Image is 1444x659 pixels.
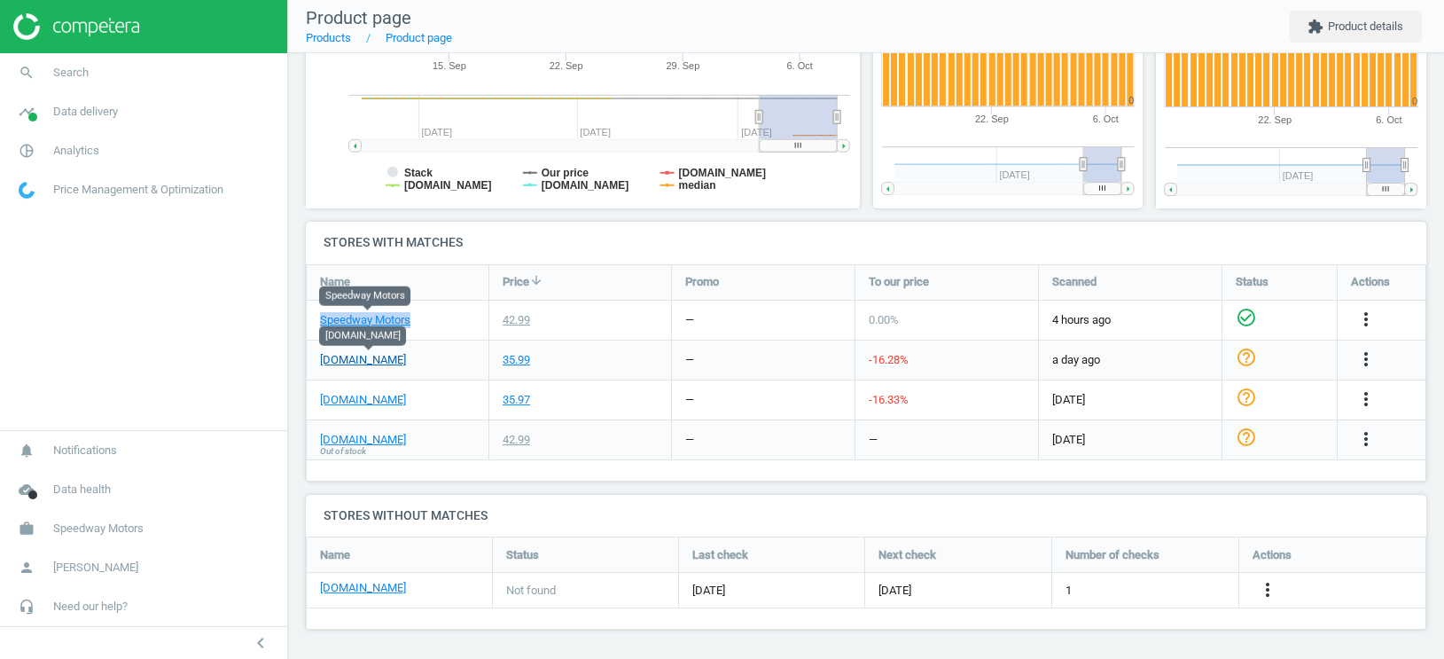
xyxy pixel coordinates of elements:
[320,432,406,448] a: [DOMAIN_NAME]
[869,432,878,448] div: —
[503,352,530,368] div: 35.99
[53,482,111,498] span: Data health
[1257,579,1278,600] i: more_vert
[320,352,406,368] a: [DOMAIN_NAME]
[53,182,223,198] span: Price Management & Optimization
[1376,114,1401,125] tspan: 6. Oct
[1355,388,1377,412] button: more_vert
[685,432,694,448] div: —
[503,432,530,448] div: 42.99
[1065,583,1072,599] span: 1
[10,434,43,467] i: notifications
[869,353,909,366] span: -16.28 %
[1065,547,1159,563] span: Number of checks
[319,326,406,345] div: [DOMAIN_NAME]
[1052,432,1208,448] span: [DATE]
[503,392,530,408] div: 35.97
[692,547,748,563] span: Last check
[787,60,813,71] tspan: 6. Oct
[53,560,138,576] span: [PERSON_NAME]
[1355,349,1377,372] button: more_vert
[10,95,43,129] i: timeline
[1236,274,1268,290] span: Status
[306,31,351,44] a: Products
[320,392,406,408] a: [DOMAIN_NAME]
[667,60,700,71] tspan: 29. Sep
[506,547,539,563] span: Status
[1307,19,1323,35] i: extension
[53,104,118,120] span: Data delivery
[306,7,411,28] span: Product page
[550,60,583,71] tspan: 22. Sep
[869,393,909,406] span: -16.33 %
[53,599,128,615] span: Need our help?
[433,60,466,71] tspan: 15. Sep
[10,134,43,168] i: pie_chart_outlined
[53,65,89,81] span: Search
[529,273,543,287] i: arrow_downward
[869,274,929,290] span: To our price
[404,179,492,192] tspan: [DOMAIN_NAME]
[1236,307,1257,328] i: check_circle_outline
[53,443,117,459] span: Notifications
[319,286,410,305] div: Speedway Motors
[10,512,43,545] i: work
[1355,309,1377,332] button: more_vert
[53,143,99,159] span: Analytics
[679,167,767,179] tspan: [DOMAIN_NAME]
[878,583,911,599] span: [DATE]
[1289,11,1422,43] button: extensionProduct details
[320,580,406,596] a: [DOMAIN_NAME]
[10,590,43,624] i: headset_mic
[1253,547,1292,563] span: Actions
[542,179,629,192] tspan: [DOMAIN_NAME]
[19,182,35,199] img: wGWNvw8QSZomAAAAABJRU5ErkJggg==
[320,547,350,563] span: Name
[1236,427,1257,448] i: help_outline
[1412,96,1417,106] text: 0
[1355,388,1377,410] i: more_vert
[1258,114,1292,125] tspan: 22. Sep
[10,551,43,584] i: person
[320,445,366,458] span: Out of stock
[1052,312,1208,328] span: 4 hours ago
[506,583,556,599] span: Not found
[1355,349,1377,370] i: more_vert
[13,13,139,40] img: ajHJNr6hYgQAAAAASUVORK5CYII=
[1052,392,1208,408] span: [DATE]
[1355,428,1377,450] i: more_vert
[975,114,1009,125] tspan: 22. Sep
[692,583,851,599] span: [DATE]
[1257,579,1278,602] button: more_vert
[10,56,43,90] i: search
[404,167,433,179] tspan: Stack
[542,167,589,179] tspan: Our price
[320,312,410,328] a: Speedway Motors
[1351,274,1390,290] span: Actions
[1236,387,1257,408] i: help_outline
[1052,274,1097,290] span: Scanned
[10,473,43,506] i: cloud_done
[238,632,283,655] button: chevron_left
[53,521,144,537] span: Speedway Motors
[1355,428,1377,451] button: more_vert
[1128,96,1134,106] text: 0
[386,31,452,44] a: Product page
[503,274,529,290] span: Price
[320,274,350,290] span: Name
[1355,309,1377,330] i: more_vert
[878,547,936,563] span: Next check
[679,179,716,192] tspan: median
[685,312,694,328] div: —
[685,392,694,408] div: —
[685,352,694,368] div: —
[503,312,530,328] div: 42.99
[685,274,719,290] span: Promo
[1052,352,1208,368] span: a day ago
[1236,347,1257,368] i: help_outline
[1093,114,1119,125] tspan: 6. Oct
[869,313,899,326] span: 0.00 %
[306,222,1426,263] h4: Stores with matches
[250,632,271,654] i: chevron_left
[306,495,1426,537] h4: Stores without matches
